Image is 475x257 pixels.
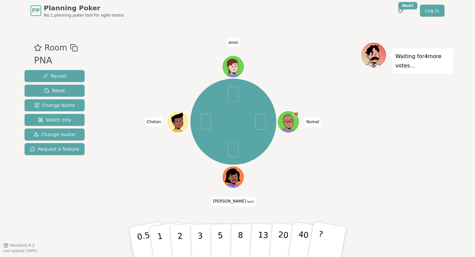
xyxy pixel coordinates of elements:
[25,114,85,126] button: Watch only
[10,243,35,248] span: Version 0.9.2
[30,146,79,152] span: Request a feature
[293,111,299,117] span: Nomel is the host
[305,117,321,127] span: Click to change your name
[25,70,85,82] button: Reveal
[25,99,85,111] button: Change Name
[34,131,76,138] span: Change Avatar
[43,73,66,79] span: Reveal
[32,7,39,15] span: PP
[25,128,85,140] button: Change Avatar
[145,117,163,127] span: Click to change your name
[44,42,67,54] span: Room
[223,167,244,188] button: Click to change your avatar
[227,38,240,47] span: Click to change your name
[3,249,37,253] span: Last updated: [DATE]
[420,5,444,17] a: Log in
[3,243,35,248] button: Version0.9.2
[44,13,124,18] span: No.1 planning poker tool for agile teams
[44,87,65,94] span: Reset
[395,52,450,70] p: Waiting for 4 more votes...
[44,3,124,13] span: Planning Poker
[211,197,255,206] span: Click to change your name
[34,54,78,67] div: PNA
[25,143,85,155] button: Request a feature
[38,117,72,123] span: Watch only
[246,200,254,203] span: (you)
[25,85,85,97] button: Reset
[34,102,75,109] span: Change Name
[398,2,417,9] div: New!
[395,5,407,17] button: New!
[31,3,124,18] a: PPPlanning PokerNo.1 planning poker tool for agile teams
[34,42,42,54] button: Add as favourite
